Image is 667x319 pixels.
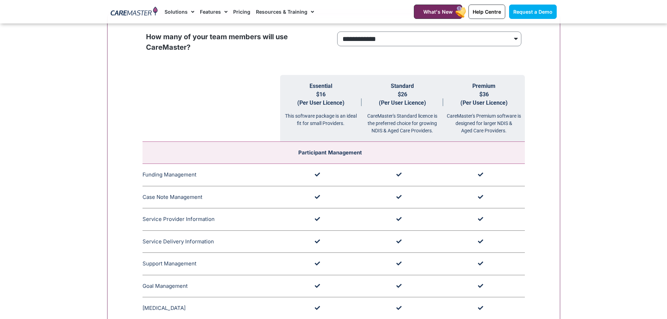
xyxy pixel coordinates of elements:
div: CareMaster's Premium software is designed for larger NDIS & Aged Care Providers. [443,107,525,134]
span: $36 (Per User Licence) [460,91,508,106]
td: Funding Management [143,164,280,186]
span: Participant Management [298,149,362,156]
span: Request a Demo [513,9,553,15]
p: How many of your team members will use CareMaster? [146,32,330,53]
th: Standard [362,75,443,142]
div: This software package is an ideal fit for small Providers. [280,107,362,127]
a: Request a Demo [509,5,557,19]
a: Help Centre [468,5,505,19]
td: Case Note Management [143,186,280,208]
a: What's New [414,5,462,19]
span: $26 (Per User Licence) [379,91,426,106]
span: What's New [423,9,453,15]
td: Service Provider Information [143,208,280,231]
span: Help Centre [473,9,501,15]
td: Goal Management [143,275,280,297]
img: CareMaster Logo [111,7,158,17]
td: Service Delivery Information [143,230,280,253]
div: CareMaster's Standard licence is the preferred choice for growing NDIS & Aged Care Providers. [362,107,443,134]
th: Essential [280,75,362,142]
th: Premium [443,75,525,142]
span: $16 (Per User Licence) [297,91,345,106]
td: Support Management [143,253,280,275]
